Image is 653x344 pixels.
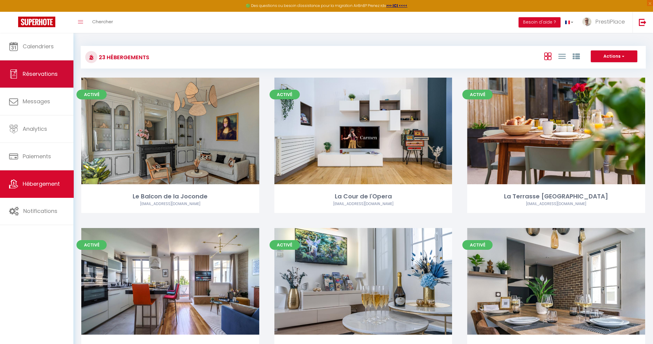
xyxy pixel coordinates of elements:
[76,240,107,250] span: Activé
[591,50,637,63] button: Actions
[274,192,452,201] div: La Cour de l'Opera
[92,18,113,25] span: Chercher
[97,50,149,64] h3: 23 Hébergements
[23,43,54,50] span: Calendriers
[270,90,300,99] span: Activé
[23,125,47,133] span: Analytics
[23,153,51,160] span: Paiements
[18,17,55,27] img: Super Booking
[467,192,645,201] div: La Terrasse [GEOGRAPHIC_DATA]
[23,98,50,105] span: Messages
[578,12,632,33] a: ... PrestiPlace
[544,51,551,61] a: Vue en Box
[558,51,565,61] a: Vue en Liste
[467,201,645,207] div: Airbnb
[23,207,57,215] span: Notifications
[386,3,407,8] a: >>> ICI <<<<
[270,240,300,250] span: Activé
[519,17,561,27] button: Besoin d'aide ?
[23,70,58,78] span: Réservations
[462,240,493,250] span: Activé
[81,192,259,201] div: Le Balcon de la Joconde
[81,201,259,207] div: Airbnb
[582,17,591,26] img: ...
[462,90,493,99] span: Activé
[274,201,452,207] div: Airbnb
[639,18,646,26] img: logout
[76,90,107,99] span: Activé
[595,18,625,25] span: PrestiPlace
[572,51,580,61] a: Vue par Groupe
[88,12,118,33] a: Chercher
[23,180,60,188] span: Hébergement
